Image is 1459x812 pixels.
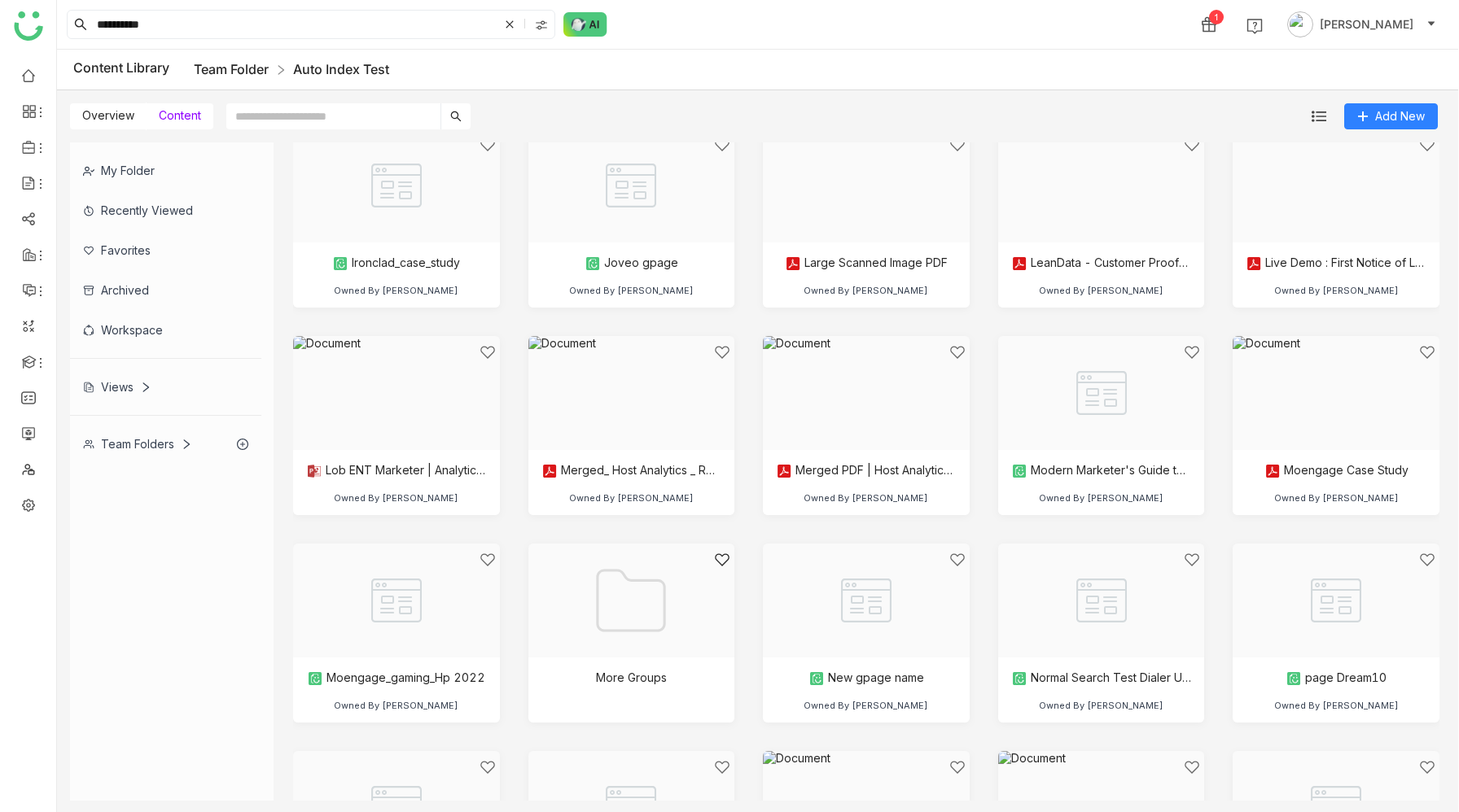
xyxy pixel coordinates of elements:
img: Paper [1233,544,1439,657]
div: Owned By [PERSON_NAME] [1039,700,1163,711]
div: Owned By [PERSON_NAME] [334,492,458,504]
div: Owned By [PERSON_NAME] [334,285,458,296]
div: 1 [1209,10,1224,24]
img: Paper [528,129,735,242]
img: pptx.svg [306,463,322,479]
div: Owned By [PERSON_NAME] [569,492,694,504]
div: Normal Search Test Dialer Updated [1011,670,1192,687]
div: Modern Marketer's Guide to Personalization | V10 [1011,463,1192,479]
img: paper.svg [307,670,323,687]
div: New gpage name [808,670,924,687]
img: help.svg [1247,18,1263,34]
div: Moengage_gaming_Hp 2022 [307,670,485,687]
img: Paper [763,544,970,657]
div: Owned By [PERSON_NAME] [804,492,928,504]
div: Owned By [PERSON_NAME] [569,285,694,296]
img: paper.svg [1286,670,1302,687]
button: Add New [1344,103,1438,129]
div: Owned By [PERSON_NAME] [1274,700,1399,711]
img: Document [1233,336,1439,450]
img: pdf.svg [1011,255,1027,272]
span: Overview [82,108,134,122]
img: pdf.svg [785,255,801,272]
img: paper.svg [1011,670,1027,687]
div: Content Library [73,59,389,80]
img: ask-buddy-normal.svg [563,12,607,37]
img: pdf.svg [776,463,792,479]
div: Archived [70,270,261,310]
div: Team Folders [83,437,192,451]
img: Folder [590,560,672,641]
div: Owned By [PERSON_NAME] [1274,492,1399,504]
img: Paper [293,129,500,242]
img: Document [763,336,970,450]
img: pdf.svg [1264,463,1281,479]
a: Team Folder [194,61,269,77]
div: Merged_ Host Analytics _ Replicant [541,463,722,479]
img: logo [14,11,43,41]
div: Live Demo : First Notice of Loss [1246,255,1426,272]
div: Owned By [PERSON_NAME] [804,285,928,296]
div: Joveo gpage [585,255,678,272]
span: Add New [1375,107,1425,125]
img: avatar [1287,11,1313,37]
img: paper.svg [585,255,601,272]
img: search-type.svg [535,19,548,32]
img: Paper [293,544,500,657]
a: Auto Index Test [293,61,389,77]
div: Merged PDF | Host Analytics | Replicant | Customer Overview [776,463,957,479]
div: Owned By [PERSON_NAME] [1274,285,1399,296]
div: My Folder [70,151,261,190]
div: Views [83,380,151,394]
div: Ironclad_case_study [332,255,460,272]
div: Lob ENT Marketer | Analytical Persona | Marketing Analytics [PERSON_NAME] edit [306,463,487,479]
img: Document [763,129,970,242]
div: Large Scanned Image PDF [785,255,948,272]
img: pdf.svg [1246,255,1262,272]
img: Paper [998,544,1205,657]
div: Moengage Case Study [1264,463,1409,479]
button: [PERSON_NAME] [1284,11,1439,37]
div: Favorites [70,230,261,270]
div: page Dream10 [1286,670,1387,687]
img: Document [998,129,1205,242]
img: pdf.svg [541,463,558,479]
span: [PERSON_NAME] [1320,15,1413,33]
img: paper.svg [1011,463,1027,479]
div: Workspace [70,310,261,350]
div: LeanData - Customer ProofPoints [1011,255,1192,272]
div: Owned By [PERSON_NAME] [1039,492,1163,504]
div: More Groups [596,670,667,684]
div: Owned By [PERSON_NAME] [1039,285,1163,296]
img: Document [1233,129,1439,242]
img: paper.svg [332,255,348,272]
img: Document [528,336,735,450]
div: Recently Viewed [70,190,261,230]
div: Owned By [PERSON_NAME] [334,700,458,711]
div: Owned By [PERSON_NAME] [804,700,928,711]
img: paper.svg [808,670,825,687]
img: Document [293,336,500,450]
img: Paper [998,336,1205,450]
img: list.svg [1312,109,1326,124]
span: Content [159,108,201,122]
